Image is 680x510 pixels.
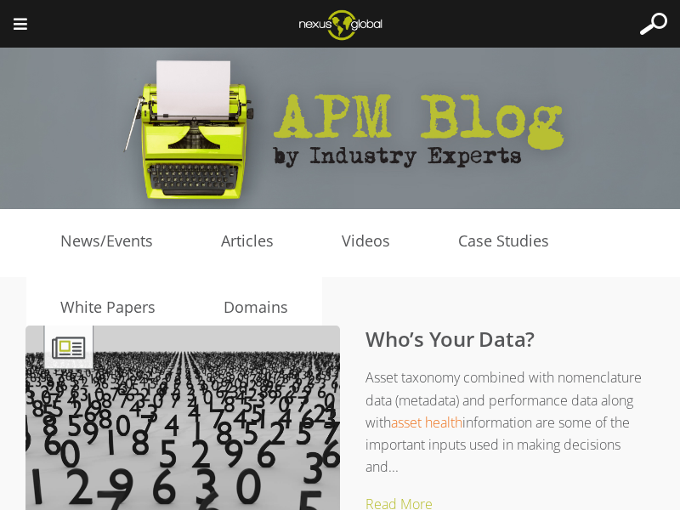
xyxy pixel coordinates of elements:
[308,229,424,254] a: Videos
[365,325,535,353] a: Who’s Your Data?
[59,366,654,478] p: Asset taxonomy combined with nomenclature data (metadata) and performance data along with informa...
[26,229,187,254] a: News/Events
[391,413,462,432] a: asset health
[187,229,308,254] a: Articles
[424,229,583,254] a: Case Studies
[286,4,395,45] img: Nexus Global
